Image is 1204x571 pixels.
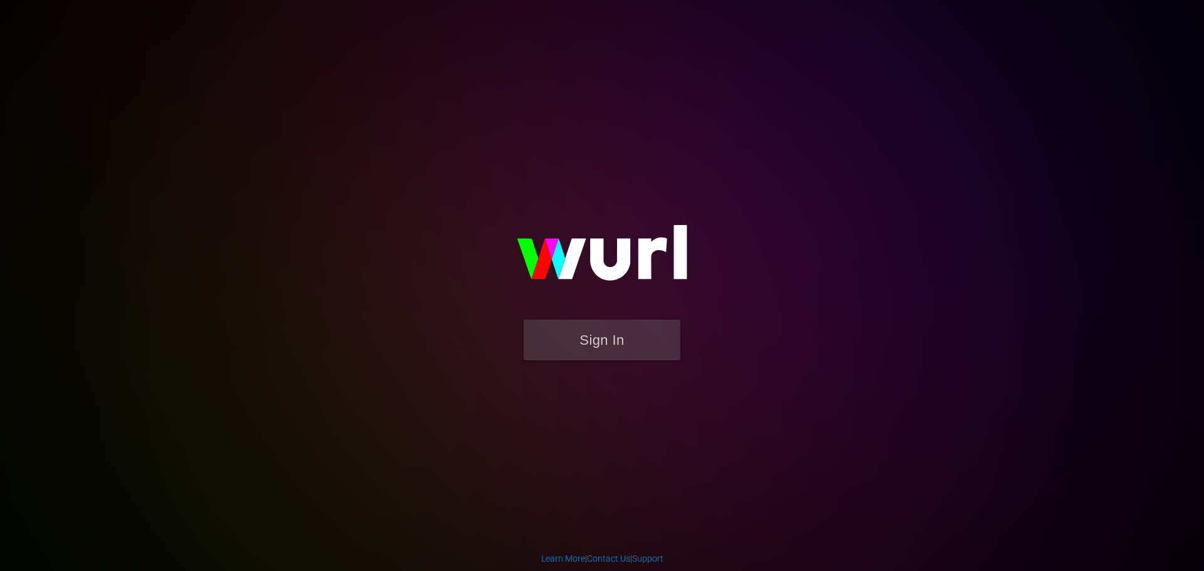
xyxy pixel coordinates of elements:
button: Sign In [524,320,680,360]
div: | | [541,552,663,565]
img: wurl-logo-on-black-223613ac3d8ba8fe6dc639794a292ebdb59501304c7dfd60c99c58986ef67473.svg [477,198,727,320]
a: Learn More [541,553,585,563]
a: Contact Us [587,553,630,563]
a: Support [632,553,663,563]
